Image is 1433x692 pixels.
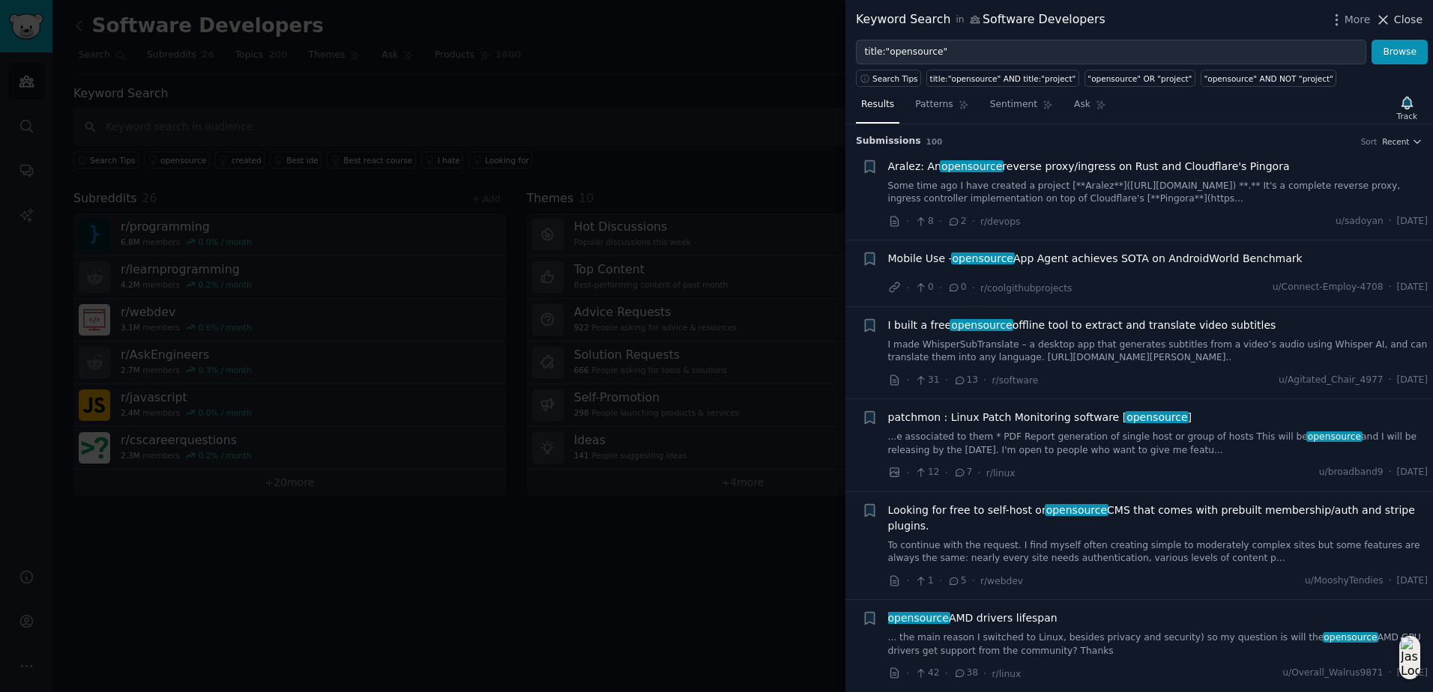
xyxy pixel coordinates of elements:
a: ...e associated to them * PDF Report generation of single host or group of hosts This will beopen... [888,431,1429,457]
span: Close [1394,12,1423,28]
span: · [1389,667,1392,680]
div: title:"opensource" AND title:"project" [930,73,1076,84]
span: opensource [1306,431,1363,442]
span: · [972,280,975,296]
span: Patterns [915,98,953,112]
span: r/coolgithubprojects [980,283,1072,294]
span: 0 [914,281,933,294]
a: title:"opensource" AND title:"project" [926,70,1079,87]
a: Sentiment [985,93,1058,124]
span: opensource [1125,411,1189,423]
a: Some time ago I have created a project [**Aralez**]([URL][DOMAIN_NAME]) **.** It's a complete rev... [888,180,1429,206]
span: · [906,280,909,296]
span: · [1389,281,1392,294]
span: r/linux [986,468,1016,479]
a: patchmon : Linux Patch Monitoring software [opensource] [888,410,1192,425]
span: · [1389,215,1392,228]
span: · [906,573,909,589]
span: · [939,280,942,296]
span: u/Connect-Employ-4708 [1273,281,1384,294]
button: Close [1375,12,1423,28]
span: r/linux [992,669,1022,679]
span: Search Tips [872,73,918,84]
span: · [906,372,909,388]
div: Track [1397,111,1417,121]
div: "opensource" AND NOT "project" [1204,73,1333,84]
span: patchmon : Linux Patch Monitoring software [ ] [888,410,1192,425]
span: · [906,666,909,682]
a: Results [856,93,899,124]
span: · [1389,374,1392,387]
span: · [983,372,986,388]
span: 2 [947,215,966,228]
span: Recent [1382,136,1409,147]
span: 13 [953,374,978,387]
span: · [972,573,975,589]
span: Aralez: An reverse proxy/ingress on Rust and Cloudflare's Pingora [888,159,1290,174]
span: 1 [914,574,933,588]
span: opensource [951,252,1015,264]
a: Looking for free to self-host oropensourceCMS that comes with prebuilt membership/auth and stripe... [888,503,1429,534]
span: r/webdev [980,576,1023,586]
button: Recent [1382,136,1423,147]
span: 38 [953,667,978,680]
span: opensource [940,160,1004,172]
span: [DATE] [1397,466,1428,479]
span: · [939,213,942,229]
span: Sentiment [990,98,1037,112]
span: · [906,213,909,229]
a: Patterns [910,93,974,124]
span: Submission s [856,135,921,148]
a: To continue with the request. I find myself often creating simple to moderately complex sites but... [888,539,1429,565]
span: opensource [1045,504,1108,516]
div: Sort [1361,136,1378,147]
a: "opensource" OR "project" [1084,70,1195,87]
span: More [1345,12,1371,28]
a: Ask [1069,93,1111,124]
span: 12 [914,466,939,479]
span: 8 [914,215,933,228]
div: Keyword Search Software Developers [856,10,1105,29]
span: u/Overall_Walrus9871 [1282,667,1383,680]
span: 5 [947,574,966,588]
div: "opensource" OR "project" [1087,73,1192,84]
span: · [939,573,942,589]
span: Results [861,98,894,112]
span: 100 [926,137,943,146]
a: "opensource" AND NOT "project" [1201,70,1337,87]
span: opensource [1323,632,1379,643]
span: · [972,213,975,229]
a: ... the main reason I switched to Linux, besides privacy and security) so my question is will the... [888,631,1429,658]
span: [DATE] [1397,215,1428,228]
button: More [1329,12,1371,28]
span: · [1389,466,1392,479]
span: [DATE] [1397,281,1428,294]
span: · [945,372,948,388]
input: Try a keyword related to your business [856,40,1366,65]
span: · [1389,574,1392,588]
span: · [983,666,986,682]
button: Search Tips [856,70,921,87]
a: I built a freeopensourceoffline tool to extract and translate video subtitles [888,318,1276,333]
span: r/devops [980,216,1020,227]
span: · [977,465,980,481]
span: 7 [953,466,972,479]
a: Mobile Use -opensourceApp Agent achieves SOTA on AndroidWorld Benchmark [888,251,1303,267]
span: u/broadband9 [1319,466,1384,479]
span: · [945,465,948,481]
span: · [906,465,909,481]
span: 31 [914,374,939,387]
span: [DATE] [1397,374,1428,387]
span: 42 [914,667,939,680]
span: in [956,13,964,27]
a: opensourceAMD drivers lifespan [888,610,1058,626]
span: [DATE] [1397,667,1428,680]
span: [DATE] [1397,574,1428,588]
span: u/sadoyan [1336,215,1384,228]
span: Looking for free to self-host or CMS that comes with prebuilt membership/auth and stripe plugins. [888,503,1429,534]
span: r/software [992,375,1039,386]
span: I built a free offline tool to extract and translate video subtitles [888,318,1276,333]
span: Mobile Use - App Agent achieves SOTA on AndroidWorld Benchmark [888,251,1303,267]
span: u/Agitated_Chair_4977 [1279,374,1384,387]
button: Track [1392,92,1423,124]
